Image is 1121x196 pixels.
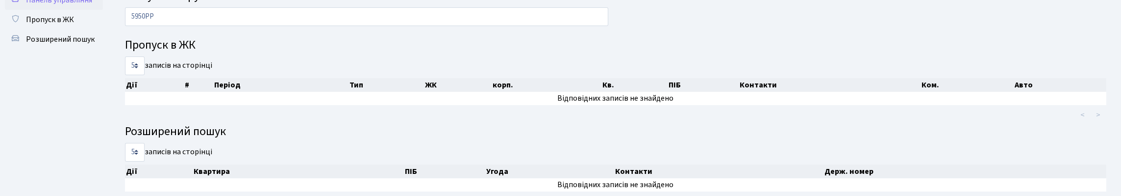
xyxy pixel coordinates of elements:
th: Тип [349,78,423,92]
th: ЖК [424,78,492,92]
label: записів на сторінці [125,143,212,162]
h4: Пропуск в ЖК [125,38,1106,53]
a: Розширений пошук [5,29,103,49]
th: ПІБ [668,78,739,92]
th: Кв. [601,78,668,92]
th: Держ. номер [823,165,1106,178]
th: Контакти [614,165,823,178]
th: Ком. [921,78,1014,92]
th: # [184,78,213,92]
a: Пропуск в ЖК [5,10,103,29]
td: Відповідних записів не знайдено [125,92,1106,105]
label: записів на сторінці [125,56,212,75]
select: записів на сторінці [125,143,145,162]
h4: Розширений пошук [125,125,1106,139]
th: Угода [485,165,615,178]
th: Дії [125,165,193,178]
td: Відповідних записів не знайдено [125,178,1106,192]
th: Квартира [193,165,404,178]
th: Контакти [739,78,921,92]
th: ПІБ [404,165,485,178]
th: Період [213,78,349,92]
select: записів на сторінці [125,56,145,75]
span: Пропуск в ЖК [26,14,74,25]
th: корп. [492,78,601,92]
th: Авто [1014,78,1107,92]
span: Розширений пошук [26,34,95,45]
input: Пошук [125,7,608,26]
th: Дії [125,78,184,92]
